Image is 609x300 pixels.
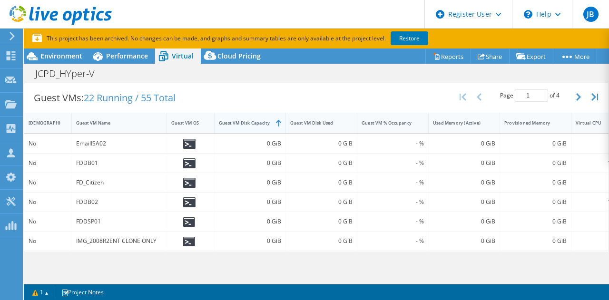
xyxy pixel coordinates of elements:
[29,138,67,149] div: No
[504,158,567,168] div: 0 GiB
[391,31,428,45] a: Restore
[40,51,82,60] span: Environment
[29,177,67,188] div: No
[433,138,495,149] div: 0 GiB
[504,138,567,149] div: 0 GiB
[29,236,67,246] div: No
[219,236,281,246] div: 0 GiB
[524,10,532,19] svg: \n
[362,120,413,126] div: Guest VM % Occupancy
[290,236,353,246] div: 0 GiB
[362,158,424,168] div: - %
[106,51,148,60] span: Performance
[29,120,56,126] div: [DEMOGRAPHIC_DATA]
[290,216,353,227] div: 0 GiB
[29,216,67,227] div: No
[290,120,341,126] div: Guest VM Disk Used
[76,177,162,188] div: FD_Citizen
[76,216,162,227] div: FDDSP01
[55,286,110,298] a: Project Notes
[76,158,162,168] div: FDDB01
[290,158,353,168] div: 0 GiB
[31,68,109,79] h1: JCPD_HYper-V
[217,51,261,60] span: Cloud Pricing
[362,138,424,149] div: - %
[576,120,603,126] div: Virtual CPU
[26,286,55,298] a: 1
[433,197,495,207] div: 0 GiB
[362,177,424,188] div: - %
[290,177,353,188] div: 0 GiB
[76,138,162,149] div: EmailISA02
[290,197,353,207] div: 0 GiB
[219,138,281,149] div: 0 GiB
[425,49,471,64] a: Reports
[504,120,555,126] div: Provisioned Memory
[433,216,495,227] div: 0 GiB
[504,197,567,207] div: 0 GiB
[290,138,353,149] div: 0 GiB
[433,158,495,168] div: 0 GiB
[24,83,185,113] div: Guest VMs:
[219,158,281,168] div: 0 GiB
[219,120,270,126] div: Guest VM Disk Capacity
[32,33,499,44] p: This project has been archived. No changes can be made, and graphs and summary tables are only av...
[76,197,162,207] div: FDDB02
[500,89,560,102] span: Page of
[362,236,424,246] div: - %
[504,216,567,227] div: 0 GiB
[171,120,198,126] div: Guest VM OS
[471,49,510,64] a: Share
[433,177,495,188] div: 0 GiB
[84,91,176,104] span: 22 Running / 55 Total
[433,236,495,246] div: 0 GiB
[219,216,281,227] div: 0 GiB
[219,197,281,207] div: 0 GiB
[509,49,553,64] a: Export
[219,177,281,188] div: 0 GiB
[433,120,484,126] div: Used Memory (Active)
[76,236,162,246] div: IMG_2008R2ENT CLONE ONLY
[362,197,424,207] div: - %
[76,120,151,126] div: Guest VM Name
[515,89,548,102] input: jump to page
[556,91,560,99] span: 4
[583,7,599,22] span: JB
[553,49,597,64] a: More
[362,216,424,227] div: - %
[29,197,67,207] div: No
[29,158,67,168] div: No
[504,177,567,188] div: 0 GiB
[504,236,567,246] div: 0 GiB
[172,51,194,60] span: Virtual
